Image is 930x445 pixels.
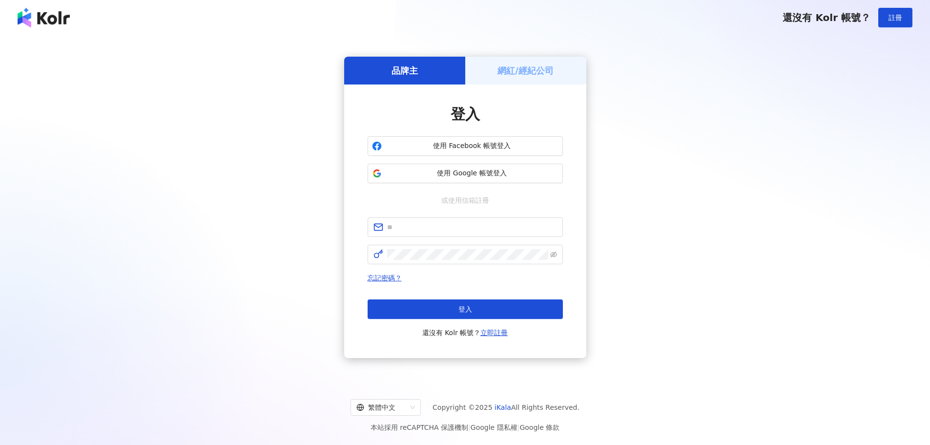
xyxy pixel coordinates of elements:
[368,136,563,156] button: 使用 Facebook 帳號登入
[783,12,870,23] span: 還沒有 Kolr 帳號？
[356,400,406,415] div: 繁體中文
[433,402,579,413] span: Copyright © 2025 All Rights Reserved.
[480,329,508,337] a: 立即註冊
[519,424,559,431] a: Google 條款
[368,299,563,319] button: 登入
[392,64,418,77] h5: 品牌主
[495,403,511,411] a: iKala
[18,8,70,27] img: logo
[517,424,520,431] span: |
[878,8,912,27] button: 註冊
[471,424,517,431] a: Google 隱私權
[386,169,558,178] span: 使用 Google 帳號登入
[451,106,480,123] span: 登入
[368,274,402,282] a: 忘記密碼？
[422,327,508,339] span: 還沒有 Kolr 帳號？
[458,305,472,313] span: 登入
[550,251,557,258] span: eye-invisible
[434,195,496,206] span: 或使用信箱註冊
[371,422,559,433] span: 本站採用 reCAPTCHA 保護機制
[497,64,554,77] h5: 網紅/經紀公司
[889,14,902,21] span: 註冊
[368,164,563,183] button: 使用 Google 帳號登入
[386,141,558,151] span: 使用 Facebook 帳號登入
[468,424,471,431] span: |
